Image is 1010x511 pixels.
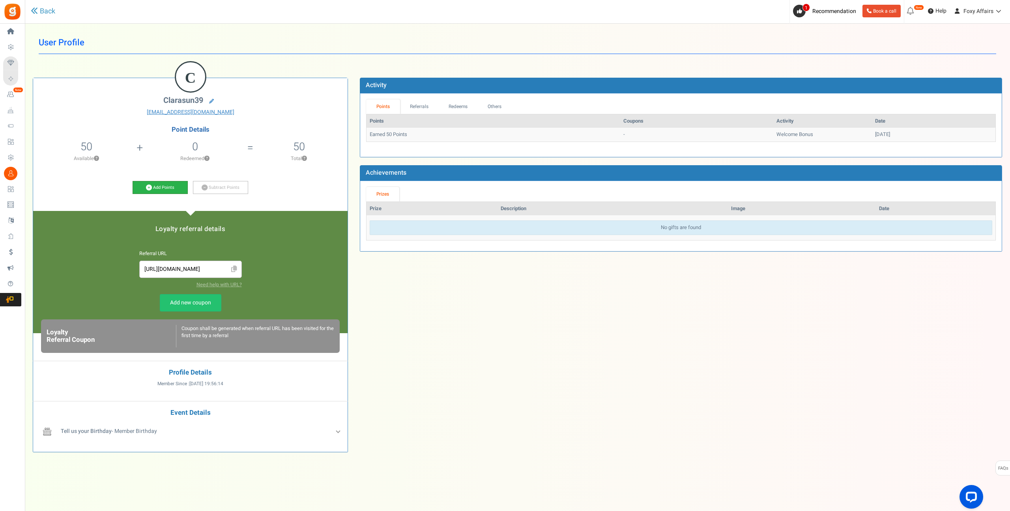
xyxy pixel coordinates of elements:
[193,181,248,194] a: Subtract Points
[802,4,810,11] span: 1
[133,181,188,194] a: Add Points
[620,128,773,142] td: -
[862,5,901,17] a: Book a call
[176,325,334,347] div: Coupon shall be generated when referral URL has been visited for the first time by a referral
[13,87,23,93] em: New
[80,139,92,155] span: 50
[61,427,157,435] span: - Member Birthday
[3,88,21,101] a: New
[39,369,342,377] h4: Profile Details
[872,114,995,128] th: Date
[370,220,992,235] div: No gifts are found
[498,202,728,216] th: Description
[293,141,305,153] h5: 50
[41,226,340,233] h5: Loyalty referral details
[366,99,400,114] a: Points
[139,251,242,257] h6: Referral URL
[4,3,21,21] img: Gratisfaction
[61,427,112,435] b: Tell us your Birthday
[438,99,478,114] a: Redeems
[812,7,856,15] span: Recommendation
[39,32,996,54] h1: User Profile
[144,155,246,162] p: Redeemed
[33,126,348,133] h4: Point Details
[176,62,205,93] figcaption: C
[163,95,203,106] span: clarasun39
[192,141,198,153] h5: 0
[366,187,399,201] a: Prizes
[47,329,176,343] h6: Loyalty Referral Coupon
[773,128,872,142] td: Welcome Bonus
[478,99,512,114] a: Others
[963,7,993,15] span: Foxy Affairs
[366,168,406,177] b: Achievements
[367,128,620,142] td: Earned 50 Points
[94,156,99,161] button: ?
[196,281,242,288] a: Need help with URL?
[254,155,344,162] p: Total
[876,202,995,216] th: Date
[366,80,387,90] b: Activity
[620,114,773,128] th: Coupons
[160,294,221,311] a: Add new coupon
[914,5,924,10] em: New
[189,380,223,387] span: [DATE] 19:56:14
[302,156,307,161] button: ?
[400,99,439,114] a: Referrals
[728,202,876,216] th: Image
[367,202,498,216] th: Prize
[228,263,241,276] span: Click to Copy
[37,155,136,162] p: Available
[39,108,342,116] a: [EMAIL_ADDRESS][DOMAIN_NAME]
[933,7,946,15] span: Help
[367,114,620,128] th: Points
[925,5,950,17] a: Help
[39,409,342,417] h4: Event Details
[157,380,223,387] span: Member Since :
[204,156,209,161] button: ?
[875,131,992,138] div: [DATE]
[773,114,872,128] th: Activity
[998,461,1008,476] span: FAQs
[793,5,859,17] a: 1 Recommendation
